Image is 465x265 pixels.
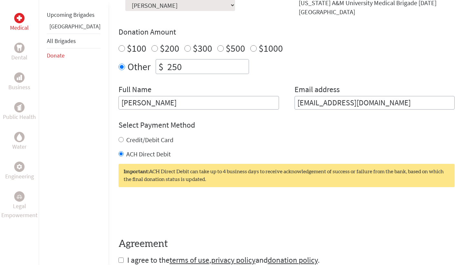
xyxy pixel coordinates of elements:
[170,255,209,265] a: terms of use
[10,13,29,32] a: MedicalMedical
[11,53,27,62] p: Dental
[12,142,26,151] p: Water
[124,169,149,174] strong: Important:
[1,202,37,220] p: Legal Empowerment
[47,8,100,22] li: Upcoming Brigades
[3,102,36,122] a: Public HealthPublic Health
[47,34,100,48] li: All Brigades
[166,59,249,74] input: Enter Amount
[14,162,25,172] div: Engineering
[193,42,212,54] label: $300
[17,75,22,80] img: Business
[17,133,22,141] img: Water
[12,132,26,151] a: WaterWater
[126,136,173,144] label: Credit/Debit Card
[226,42,245,54] label: $500
[1,191,37,220] a: Legal EmpowermentLegal Empowerment
[294,84,340,96] label: Email address
[156,59,166,74] div: $
[14,102,25,112] div: Public Health
[8,83,30,92] p: Business
[14,132,25,142] div: Water
[14,191,25,202] div: Legal Empowerment
[17,16,22,21] img: Medical
[119,96,279,110] input: Enter Full Name
[126,150,171,158] label: ACH Direct Debit
[259,42,283,54] label: $1000
[14,43,25,53] div: Dental
[14,13,25,23] div: Medical
[119,27,455,37] h4: Donation Amount
[17,45,22,51] img: Dental
[47,48,100,63] li: Donate
[119,84,151,96] label: Full Name
[17,195,22,198] img: Legal Empowerment
[17,104,22,111] img: Public Health
[119,200,217,225] iframe: reCAPTCHA
[17,164,22,169] img: Engineering
[47,37,76,45] a: All Brigades
[11,43,27,62] a: DentalDental
[119,238,455,250] h4: Agreement
[160,42,179,54] label: $200
[14,72,25,83] div: Business
[8,72,30,92] a: BusinessBusiness
[268,255,318,265] a: donation policy
[49,23,100,30] a: [GEOGRAPHIC_DATA]
[5,162,34,181] a: EngineeringEngineering
[127,42,146,54] label: $100
[5,172,34,181] p: Engineering
[10,23,29,32] p: Medical
[47,11,95,18] a: Upcoming Brigades
[119,164,455,187] div: ACH Direct Debit can take up to 4 business days to receive acknowledgement of success or failure ...
[128,59,150,74] label: Other
[294,96,455,110] input: Your Email
[47,52,65,59] a: Donate
[127,255,320,265] span: I agree to the , and .
[119,120,455,130] h4: Select Payment Method
[47,22,100,34] li: Panama
[211,255,255,265] a: privacy policy
[3,112,36,122] p: Public Health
